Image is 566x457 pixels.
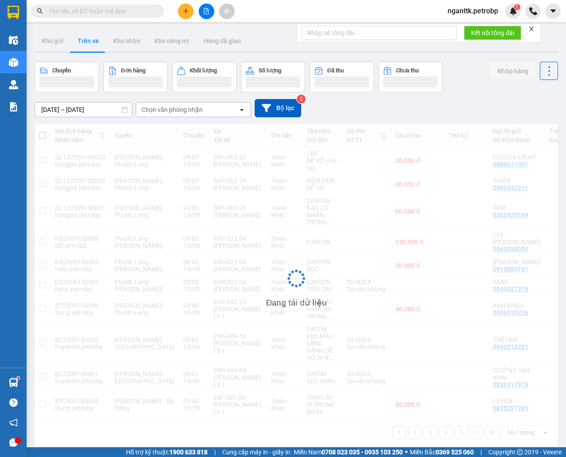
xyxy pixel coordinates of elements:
[310,62,374,92] button: Đã thu
[71,30,106,52] button: Trên xe
[9,36,18,45] img: warehouse-icon
[302,26,457,40] input: Nhập số tổng đài
[509,7,517,15] img: icon-new-feature
[9,102,18,111] img: solution-icon
[147,30,197,52] button: Kho công nợ
[17,377,20,379] sup: 1
[178,4,193,19] button: plus
[471,28,514,38] span: Kết nối tổng đài
[9,398,18,407] span: question-circle
[197,30,248,52] button: Hàng đã giao
[9,58,18,67] img: warehouse-icon
[106,30,147,52] button: Kho nhận
[464,26,521,40] button: Kết nối tổng đài
[378,62,443,92] button: Chưa thu
[199,4,214,19] button: file-add
[219,4,235,19] button: aim
[190,68,217,74] div: Khối lượng
[396,68,419,74] div: Chưa thu
[255,99,301,117] button: Bộ lọc
[294,447,403,457] span: Miền Nam
[517,449,523,455] span: copyright
[297,95,306,103] sup: 2
[238,106,245,113] svg: open
[405,450,408,454] span: ⚪️
[52,68,71,74] div: Chuyến
[172,62,236,92] button: Khối lượng
[241,62,305,92] button: Số lượng
[222,447,291,457] span: Cung cấp máy in - giấy in:
[266,296,327,310] div: Đang tải dữ liệu
[141,105,203,114] div: Chọn văn phòng nhận
[327,68,344,74] div: Đã thu
[9,418,18,427] span: notification
[549,7,557,15] span: caret-down
[121,68,145,74] div: Đơn hàng
[436,449,474,456] strong: 0369 525 060
[514,4,520,10] sup: 1
[35,30,71,52] button: Kho gửi
[126,447,208,457] span: Hỗ trợ kỹ thuật:
[529,7,537,15] img: phone-icon
[410,447,474,457] span: Miền Bắc
[35,103,132,117] input: Select a date range.
[440,5,505,16] span: nganttk.petrobp
[490,63,535,79] button: Nhập hàng
[528,26,535,32] span: close
[35,62,99,92] button: Chuyến
[9,438,18,447] span: message
[545,4,561,19] button: caret-down
[203,8,209,14] span: file-add
[9,80,18,89] img: warehouse-icon
[37,8,43,14] span: search
[515,4,519,10] span: 1
[103,62,168,92] button: Đơn hàng
[259,68,281,74] div: Số lượng
[480,447,482,457] span: |
[169,449,208,456] strong: 1900 633 818
[9,378,18,387] img: warehouse-icon
[8,6,19,19] img: logo-vxr
[49,6,153,16] input: Tìm tên, số ĐT hoặc mã đơn
[183,8,189,14] span: plus
[214,447,216,457] span: |
[224,8,230,14] span: aim
[322,449,403,456] strong: 0708 023 035 - 0935 103 250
